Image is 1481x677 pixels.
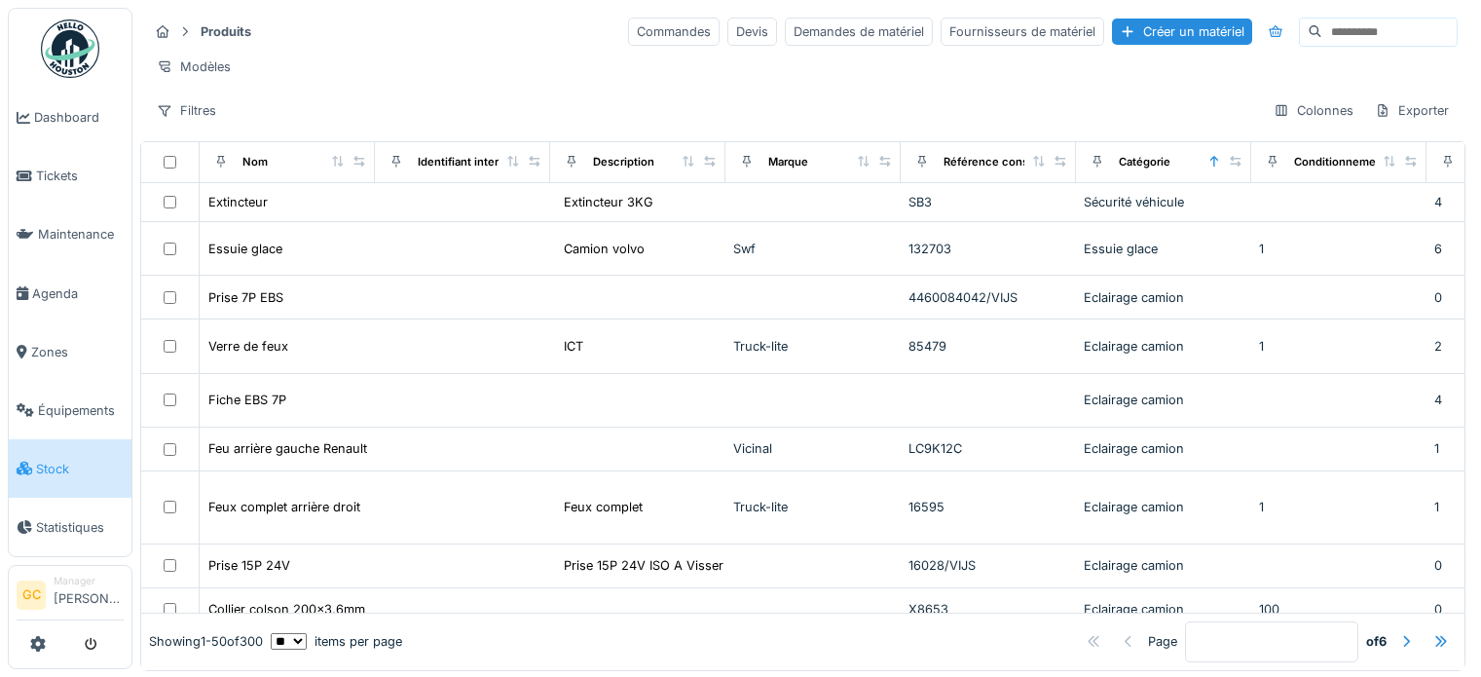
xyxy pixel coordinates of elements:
img: Badge_color-CXgf-gQk.svg [41,19,99,78]
div: LC9K12C [908,439,1068,458]
div: 1 [1259,498,1419,516]
div: Eclairage camion [1084,498,1243,516]
div: Eclairage camion [1084,391,1243,409]
div: Page [1148,633,1177,652]
div: Camion volvo [564,240,645,258]
div: X8653 [908,600,1068,619]
div: 132703 [908,240,1068,258]
div: Demandes de matériel [785,18,933,46]
div: Filtres [148,96,225,125]
div: Truck-lite [733,498,893,516]
a: Dashboard [9,89,131,147]
span: Zones [31,343,124,361]
div: SB3 [908,193,1068,211]
span: Statistiques [36,518,124,537]
div: 16595 [908,498,1068,516]
div: Eclairage camion [1084,288,1243,307]
li: [PERSON_NAME] [54,574,124,616]
div: Identifiant interne [418,154,512,170]
div: Collier colson 200x3.6mm [208,600,365,619]
div: Catégorie [1119,154,1170,170]
div: 4460084042/VIJS [908,288,1068,307]
span: Tickets [36,167,124,185]
div: Feu arrière gauche Renault [208,439,367,458]
div: Feux complet [564,498,643,516]
div: Essuie glace [1084,240,1243,258]
span: Maintenance [38,225,124,244]
a: Équipements [9,381,131,439]
a: Zones [9,322,131,381]
div: Eclairage camion [1084,600,1243,619]
div: Référence constructeur [944,154,1071,170]
span: Agenda [32,284,124,303]
div: Prise 15P 24V ISO A Visser PVC [564,556,753,575]
a: Stock [9,439,131,498]
div: Marque [768,154,808,170]
div: Extincteur 3KG [564,193,653,211]
div: items per page [271,633,402,652]
div: Essuie glace [208,240,282,258]
div: Manager [54,574,124,588]
a: GC Manager[PERSON_NAME] [17,574,124,621]
div: Eclairage camion [1084,439,1243,458]
div: Fiche EBS 7P [208,391,286,409]
div: Colonnes [1265,96,1362,125]
div: 100 [1259,600,1419,619]
div: 1 [1259,240,1419,258]
div: Eclairage camion [1084,556,1243,575]
div: Showing 1 - 50 of 300 [149,633,263,652]
div: Créer un matériel [1112,19,1252,45]
div: 1 [1259,337,1419,356]
div: Truck-lite [733,337,893,356]
div: 16028/VIJS [908,556,1068,575]
div: Devis [727,18,777,46]
li: GC [17,581,46,610]
div: Exporter [1366,96,1458,125]
a: Statistiques [9,498,131,556]
a: Tickets [9,147,131,206]
div: Modèles [148,53,240,81]
span: Équipements [38,401,124,420]
div: Vicinal [733,439,893,458]
a: Agenda [9,264,131,322]
span: Stock [36,460,124,478]
div: Eclairage camion [1084,337,1243,356]
div: Prise 15P 24V [208,556,290,575]
div: Extincteur [208,193,268,211]
div: 85479 [908,337,1068,356]
div: Sécurité véhicule [1084,193,1243,211]
div: Description [593,154,654,170]
div: Nom [242,154,268,170]
div: Commandes [628,18,720,46]
strong: Produits [193,22,259,41]
div: Prise 7P EBS [208,288,283,307]
span: Dashboard [34,108,124,127]
div: ICT [564,337,583,356]
div: Verre de feux [208,337,288,356]
div: Swf [733,240,893,258]
a: Maintenance [9,206,131,264]
div: Fournisseurs de matériel [941,18,1104,46]
div: Conditionnement [1294,154,1387,170]
div: Feux complet arrière droit [208,498,360,516]
strong: of 6 [1366,633,1387,652]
